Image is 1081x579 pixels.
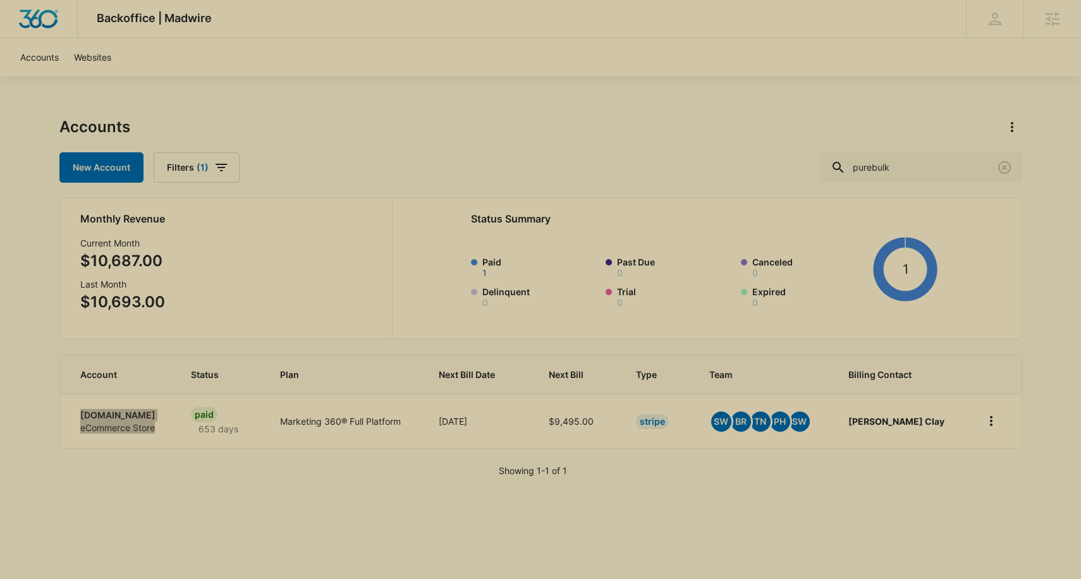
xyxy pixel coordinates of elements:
a: Websites [66,38,119,76]
p: Marketing 360® Full Platform [280,415,408,428]
p: [DOMAIN_NAME] [80,409,161,422]
label: Delinquent [482,285,599,307]
span: Plan [280,368,408,381]
span: PH [770,411,790,432]
p: Showing 1-1 of 1 [499,464,567,477]
span: Billing Contact [848,368,951,381]
h2: Status Summary [471,211,938,226]
span: Type [636,368,660,381]
td: [DATE] [424,394,534,448]
span: SW [711,411,731,432]
label: Past Due [617,255,733,277]
button: Clear [994,157,1015,178]
p: eCommerce Store [80,422,161,434]
span: Backoffice | Madwire [97,11,212,25]
button: Filters(1) [154,152,240,183]
span: BR [731,411,751,432]
p: $10,687.00 [80,250,165,272]
div: Paid [191,407,217,422]
button: Paid [482,269,487,277]
h3: Current Month [80,236,165,250]
button: home [981,411,1001,431]
h1: Accounts [59,118,130,137]
span: TN [750,411,771,432]
span: Next Bill [549,368,587,381]
div: Stripe [636,414,669,429]
span: Account [80,368,142,381]
p: 653 days [191,422,246,436]
strong: [PERSON_NAME] Clay [848,416,944,427]
h2: Monthly Revenue [80,211,377,226]
a: [DOMAIN_NAME]eCommerce Store [80,409,161,434]
button: Actions [1002,117,1022,137]
span: Status [191,368,232,381]
label: Expired [752,285,869,307]
a: New Account [59,152,144,183]
h3: Last Month [80,277,165,291]
a: Accounts [13,38,66,76]
p: $10,693.00 [80,291,165,314]
label: Canceled [752,255,869,277]
span: Next Bill Date [439,368,500,381]
input: Search [821,152,1022,183]
span: SW [790,411,810,432]
td: $9,495.00 [534,394,621,448]
span: Team [709,368,800,381]
span: (1) [197,163,209,172]
label: Paid [482,255,599,277]
tspan: 1 [903,261,908,277]
label: Trial [617,285,733,307]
